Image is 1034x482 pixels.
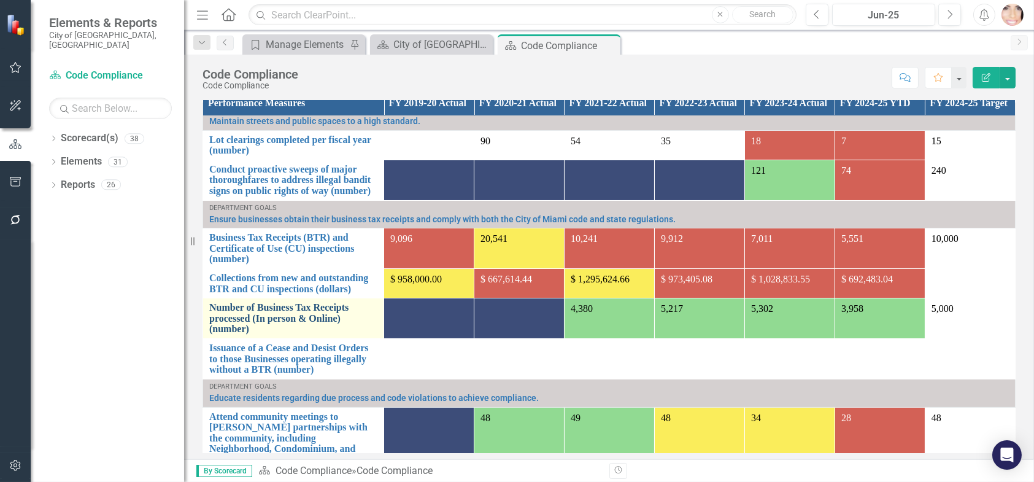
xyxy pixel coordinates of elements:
[480,136,490,146] span: 90
[249,4,796,26] input: Search ClearPoint...
[49,15,172,30] span: Elements & Reports
[203,130,384,160] td: Double-Click to Edit Right Click for Context Menu
[925,130,1015,160] td: Double-Click to Edit
[751,303,773,314] span: 5,302
[245,37,347,52] a: Manage Elements
[209,164,377,196] a: Conduct proactive sweeps of major thoroughfares to address illegal bandit signs on public rights ...
[932,233,959,244] span: 10,000
[661,303,683,314] span: 5,217
[932,413,941,423] span: 48
[925,228,1015,269] td: Double-Click to Edit
[108,157,128,167] div: 31
[841,274,893,284] span: $ 692,483.04
[841,136,846,146] span: 7
[832,4,936,26] button: Jun-25
[390,233,412,244] span: 9,096
[661,136,671,146] span: 35
[203,160,384,200] td: Double-Click to Edit Right Click for Context Menu
[209,134,377,156] a: Lot clearings completed per fiscal year (number)
[209,232,377,265] a: Business Tax Receipts (BTR) and Certificate of Use (CU) inspections (number)
[49,98,172,119] input: Search Below...
[661,233,683,244] span: 9,912
[203,339,384,379] td: Double-Click to Edit Right Click for Context Menu
[203,228,384,269] td: Double-Click to Edit Right Click for Context Menu
[276,465,352,476] a: Code Compliance
[480,233,507,244] span: 20,541
[925,298,1015,339] td: Double-Click to Edit
[101,180,121,190] div: 26
[751,413,761,423] span: 34
[49,69,172,83] a: Code Compliance
[209,117,1009,126] a: Maintain streets and public spaces to a high standard.
[480,274,532,284] span: $ 667,614.44
[203,298,384,339] td: Double-Click to Edit Right Click for Context Menu
[925,339,1015,379] td: Double-Click to Edit
[125,133,144,144] div: 38
[209,383,1009,391] div: Department Goals
[258,464,600,478] div: »
[209,204,1009,212] div: Department Goals
[841,303,863,314] span: 3,958
[749,9,776,19] span: Search
[992,440,1022,470] div: Open Intercom Messenger
[373,37,490,52] a: City of [GEOGRAPHIC_DATA]
[571,413,581,423] span: 49
[521,38,617,53] div: Code Compliance
[841,233,863,244] span: 5,551
[925,160,1015,200] td: Double-Click to Edit
[841,413,851,423] span: 28
[209,394,1009,403] a: Educate residents regarding due process and code violations to achieve compliance.
[209,273,377,294] a: Collections from new and outstanding BTR and CU inspections (dollars)
[732,6,793,23] button: Search
[661,274,712,284] span: $ 973,405.08
[209,343,377,375] a: Issuance of a Cease and Desist Orders to those Businesses operating illegally without a BTR (number)
[6,14,28,35] img: ClearPoint Strategy
[932,303,954,314] span: 5,000
[932,165,946,176] span: 240
[209,215,1009,224] a: Ensure businesses obtain their business tax receipts and comply with both the City of Miami code ...
[393,37,490,52] div: City of [GEOGRAPHIC_DATA]
[61,131,118,146] a: Scorecard(s)
[836,8,932,23] div: Jun-25
[61,178,95,192] a: Reports
[751,136,761,146] span: 18
[1001,4,1024,26] img: Betsy Del Val
[480,413,490,423] span: 48
[841,165,851,176] span: 74
[203,68,298,81] div: Code Compliance
[932,136,941,146] span: 15
[203,81,298,90] div: Code Compliance
[925,269,1015,298] td: Double-Click to Edit
[203,269,384,298] td: Double-Click to Edit Right Click for Context Menu
[266,37,347,52] div: Manage Elements
[49,30,172,50] small: City of [GEOGRAPHIC_DATA], [GEOGRAPHIC_DATA]
[357,465,433,476] div: Code Compliance
[661,413,671,423] span: 48
[209,302,377,335] a: Number of Business Tax Receipts processed (In person & Online) (number)
[196,465,252,477] span: By Scorecard
[571,233,598,244] span: 10,241
[571,136,581,146] span: 54
[751,274,810,284] span: $ 1,028,833.55
[390,274,442,284] span: $ 958,000.00
[61,155,102,169] a: Elements
[571,303,593,314] span: 4,380
[751,233,773,244] span: 7,011
[571,274,630,284] span: $ 1,295,624.66
[751,165,766,176] span: 121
